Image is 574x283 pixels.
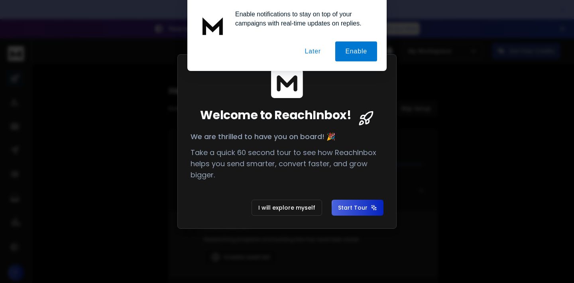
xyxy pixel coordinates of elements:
span: Welcome to ReachInbox! [200,108,351,122]
div: Enable notifications to stay on top of your campaigns with real-time updates on replies. [229,10,377,28]
p: We are thrilled to have you on board! 🎉 [191,131,383,142]
button: I will explore myself [252,200,322,216]
span: Start Tour [338,204,377,212]
button: Start Tour [332,200,383,216]
img: notification icon [197,10,229,41]
button: Later [295,41,330,61]
p: Take a quick 60 second tour to see how ReachInbox helps you send smarter, convert faster, and gro... [191,147,383,181]
button: Enable [335,41,377,61]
